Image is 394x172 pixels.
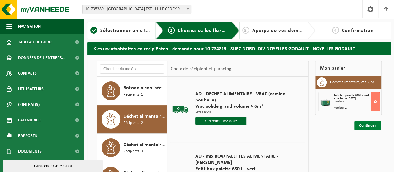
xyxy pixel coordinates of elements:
[100,28,156,33] span: Sélectionner un site ici
[18,97,40,112] span: Contrat(s)
[333,94,369,97] span: Petit box palette 680 L - vert
[195,153,297,166] span: AD - mix BOX/PALETTES ALIMENTAIRE - [PERSON_NAME]
[87,42,391,54] h2: Kies uw afvalstoffen en recipiënten - demande pour 10-734819 - SUEZ NORD- DIV NOYELLES GODAULT - ...
[18,34,52,50] span: Tableau de bord
[354,121,381,130] a: Continuer
[82,5,191,14] span: 10-735389 - SUEZ RV NORD EST - LILLE CEDEX 9
[195,103,297,110] span: Vrac solide grand volume > 6m³
[242,27,249,34] span: 3
[195,110,297,114] p: Livraison
[333,97,356,100] strong: à partir de [DATE]
[123,113,165,120] span: Déchet alimentaire, cat 3, contenant des produits d'origine animale, emballage synthétique
[18,81,44,97] span: Utilisateurs
[123,149,143,155] span: Récipients: 3
[18,66,37,81] span: Contacts
[123,120,143,126] span: Récipients: 2
[342,28,374,33] span: Confirmation
[195,166,297,172] span: Petit box palette 680 L - vert
[195,117,246,125] input: Sélectionnez date
[332,27,339,34] span: 4
[330,77,377,87] h3: Déchet alimentaire, cat 3, contenant des produits d'origine animale, emballage synthétique
[333,100,380,103] div: Livraison
[97,105,167,134] button: Déchet alimentaire, cat 3, contenant des produits d'origine animale, emballage synthétique Récipi...
[97,134,167,162] button: Déchet alimentaire, catégorie 2, contenant des produits d'origine animale, emballage mélangé Réci...
[100,64,164,74] input: Chercher du matériel
[168,27,175,34] span: 2
[90,27,97,34] span: 1
[123,92,143,98] span: Récipients: 1
[195,91,297,103] span: AD - DECHET ALIMENTAIRE - VRAC (camion poubelle)
[18,144,42,159] span: Documents
[315,61,382,76] div: Mon panier
[90,27,151,34] a: 1Sélectionner un site ici
[167,61,234,77] div: Choix de récipient et planning
[252,28,312,33] span: Aperçu de vos demandes
[123,84,165,92] span: Boisson alcoolisée, emballages en verre
[333,106,380,110] div: Nombre: 1
[18,19,41,34] span: Navigation
[18,112,41,128] span: Calendrier
[123,141,165,149] span: Déchet alimentaire, catégorie 2, contenant des produits d'origine animale, emballage mélangé
[3,158,104,172] iframe: chat widget
[83,5,191,14] span: 10-735389 - SUEZ RV NORD EST - LILLE CEDEX 9
[178,28,282,33] span: Choisissiez les flux de déchets et récipients
[18,128,37,144] span: Rapports
[97,77,167,105] button: Boisson alcoolisée, emballages en verre Récipients: 1
[18,50,66,66] span: Données de l'entrepr...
